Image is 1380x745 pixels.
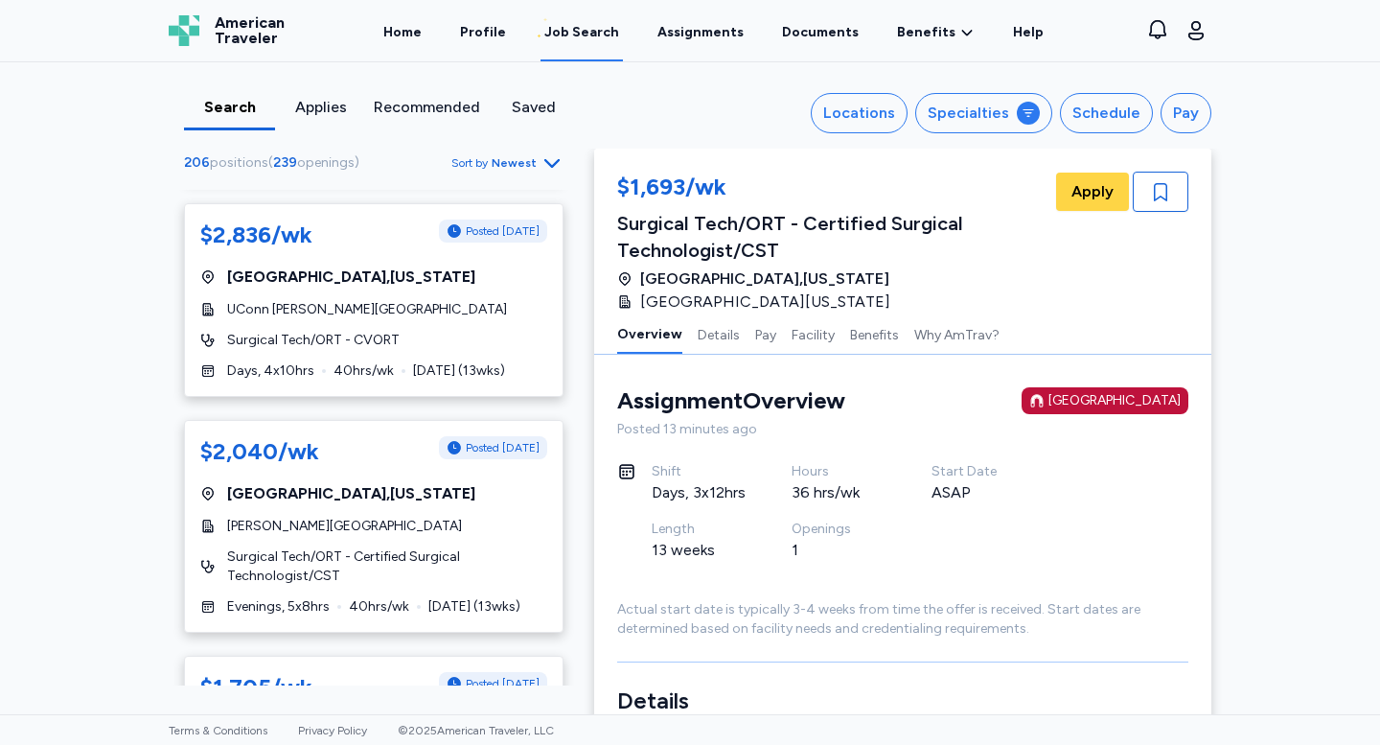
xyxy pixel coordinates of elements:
[297,154,355,171] span: openings
[283,96,358,119] div: Applies
[1048,391,1181,410] div: [GEOGRAPHIC_DATA]
[466,223,540,239] span: Posted [DATE]
[227,547,547,586] span: Surgical Tech/ORT - Certified Surgical Technologist/CST
[227,597,330,617] span: Evenings, 5x8hrs
[931,462,1025,481] div: Start Date
[928,102,1009,125] div: Specialties
[495,96,571,119] div: Saved
[617,686,1188,716] h3: Details
[792,539,885,562] div: 1
[466,440,540,455] span: Posted [DATE]
[792,520,885,539] div: Openings
[617,314,682,354] button: Overview
[640,268,889,291] span: [GEOGRAPHIC_DATA] , [US_STATE]
[914,314,1000,354] button: Why AmTrav?
[169,724,267,737] a: Terms & Conditions
[374,96,480,119] div: Recommended
[398,724,554,737] span: © 2025 American Traveler, LLC
[227,482,475,505] span: [GEOGRAPHIC_DATA] , [US_STATE]
[1161,93,1211,133] button: Pay
[1056,173,1129,211] button: Apply
[200,436,319,467] div: $2,040/wk
[210,154,268,171] span: positions
[227,361,314,381] span: Days, 4x10hrs
[617,420,1188,439] div: Posted 13 minutes ago
[792,462,885,481] div: Hours
[227,331,400,350] span: Surgical Tech/ORT - CVORT
[652,539,746,562] div: 13 weeks
[1072,102,1140,125] div: Schedule
[617,172,1052,206] div: $1,693/wk
[333,361,394,381] span: 40 hrs/wk
[540,2,623,61] a: Job Search
[897,23,975,42] a: Benefits
[698,314,740,354] button: Details
[652,520,746,539] div: Length
[192,96,267,119] div: Search
[544,23,619,42] div: Job Search
[428,597,520,617] span: [DATE] ( 13 wks)
[413,361,505,381] span: [DATE] ( 13 wks)
[652,462,746,481] div: Shift
[1060,93,1153,133] button: Schedule
[617,600,1188,639] div: Actual start date is typically 3-4 weeks from time the offer is received. Start dates are determi...
[811,93,908,133] button: Locations
[227,266,475,289] span: [GEOGRAPHIC_DATA] , [US_STATE]
[466,676,540,691] span: Posted [DATE]
[617,385,845,416] div: Assignment Overview
[823,102,895,125] div: Locations
[451,155,488,171] span: Sort by
[451,151,563,175] button: Sort byNewest
[227,300,507,319] span: UConn [PERSON_NAME][GEOGRAPHIC_DATA]
[492,155,537,171] span: Newest
[215,15,285,46] span: American Traveler
[169,15,199,46] img: Logo
[792,481,885,504] div: 36 hrs/wk
[184,154,210,171] span: 206
[200,672,312,703] div: $1,705/wk
[915,93,1052,133] button: Specialties
[755,314,776,354] button: Pay
[273,154,297,171] span: 239
[850,314,899,354] button: Benefits
[298,724,367,737] a: Privacy Policy
[652,481,746,504] div: Days, 3x12hrs
[1173,102,1199,125] div: Pay
[640,291,890,314] span: [GEOGRAPHIC_DATA][US_STATE]
[931,481,1025,504] div: ASAP
[349,597,409,617] span: 40 hrs/wk
[184,153,367,173] div: ( )
[200,220,312,250] div: $2,836/wk
[897,23,955,42] span: Benefits
[227,517,462,536] span: [PERSON_NAME][GEOGRAPHIC_DATA]
[617,210,1052,264] div: Surgical Tech/ORT - Certified Surgical Technologist/CST
[1071,180,1114,203] span: Apply
[792,314,835,354] button: Facility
